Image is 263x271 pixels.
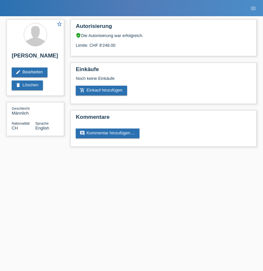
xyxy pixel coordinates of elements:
[12,106,35,116] div: Männlich
[12,53,59,62] h2: [PERSON_NAME]
[76,129,139,138] a: commentKommentar hinzufügen ...
[12,68,47,77] a: editBearbeiten
[12,106,30,110] span: Geschlecht
[250,5,256,12] i: menu
[76,76,251,86] div: Noch keine Einkäufe
[76,33,251,38] div: Die Autorisierung war erfolgreich.
[35,126,49,130] span: English
[16,82,21,88] i: delete
[76,86,127,95] a: add_shopping_cartEinkauf hinzufügen
[80,130,85,136] i: comment
[76,66,251,76] h2: Einkäufe
[16,69,21,75] i: edit
[12,121,30,125] span: Nationalität
[12,80,43,90] a: deleteLöschen
[57,21,62,28] a: star_border
[247,6,260,10] a: menu
[76,23,251,33] h2: Autorisierung
[80,88,85,93] i: add_shopping_cart
[76,38,251,48] div: Limite: CHF 8'248.00
[76,114,251,124] h2: Kommentare
[35,121,49,125] span: Sprache
[12,126,18,130] span: Schweiz
[57,21,62,27] i: star_border
[76,33,81,38] i: verified_user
